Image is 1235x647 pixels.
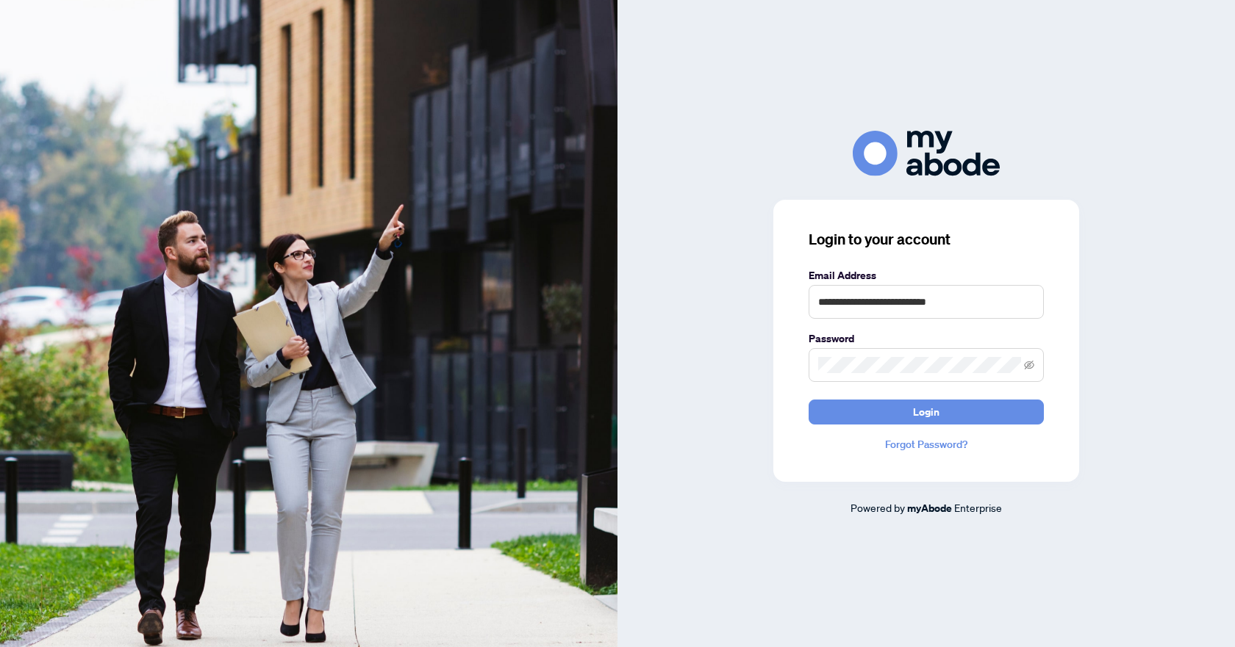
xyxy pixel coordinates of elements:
[853,131,1000,176] img: ma-logo
[1024,360,1034,370] span: eye-invisible
[809,330,1044,347] label: Password
[913,400,939,424] span: Login
[809,436,1044,452] a: Forgot Password?
[809,229,1044,250] h3: Login to your account
[954,501,1002,514] span: Enterprise
[809,267,1044,283] label: Email Address
[907,500,952,516] a: myAbode
[809,400,1044,424] button: Login
[851,501,905,514] span: Powered by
